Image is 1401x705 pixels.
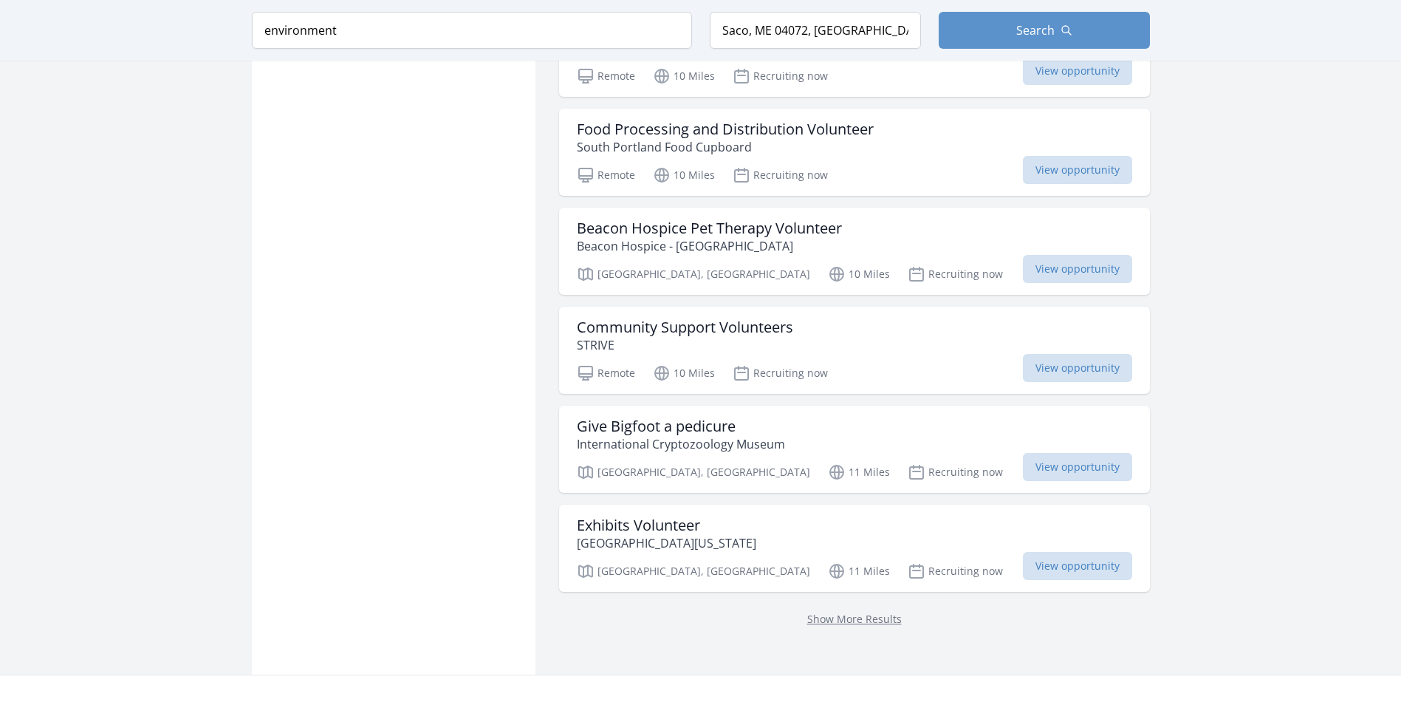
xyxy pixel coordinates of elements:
span: View opportunity [1023,57,1132,85]
p: 11 Miles [828,463,890,481]
p: 10 Miles [653,166,715,184]
span: View opportunity [1023,552,1132,580]
p: [GEOGRAPHIC_DATA], [GEOGRAPHIC_DATA] [577,562,810,580]
p: Recruiting now [733,67,828,85]
p: [GEOGRAPHIC_DATA], [GEOGRAPHIC_DATA] [577,463,810,481]
p: 10 Miles [828,265,890,283]
a: Food Processing and Distribution Volunteer South Portland Food Cupboard Remote 10 Miles Recruitin... [559,109,1150,196]
p: South Portland Food Cupboard [577,138,874,156]
p: Recruiting now [908,562,1003,580]
button: Search [939,12,1150,49]
p: Recruiting now [908,265,1003,283]
p: Recruiting now [733,364,828,382]
p: Remote [577,364,635,382]
a: Give Bigfoot a pedicure International Cryptozoology Museum [GEOGRAPHIC_DATA], [GEOGRAPHIC_DATA] 1... [559,406,1150,493]
span: View opportunity [1023,255,1132,283]
a: Exhibits Volunteer [GEOGRAPHIC_DATA][US_STATE] [GEOGRAPHIC_DATA], [GEOGRAPHIC_DATA] 11 Miles Recr... [559,505,1150,592]
p: Remote [577,67,635,85]
h3: Exhibits Volunteer [577,517,756,534]
span: View opportunity [1023,453,1132,481]
span: View opportunity [1023,156,1132,184]
p: Remote [577,166,635,184]
p: Beacon Hospice - [GEOGRAPHIC_DATA] [577,237,842,255]
input: Keyword [252,12,692,49]
a: Community Support Volunteers STRIVE Remote 10 Miles Recruiting now View opportunity [559,307,1150,394]
p: International Cryptozoology Museum [577,435,785,453]
h3: Give Bigfoot a pedicure [577,418,785,435]
p: 10 Miles [653,67,715,85]
h3: Beacon Hospice Pet Therapy Volunteer [577,219,842,237]
span: Search [1016,21,1055,39]
h3: Food Processing and Distribution Volunteer [577,120,874,138]
p: 10 Miles [653,364,715,382]
input: Location [710,12,921,49]
span: View opportunity [1023,354,1132,382]
a: Show More Results [807,612,902,626]
p: [GEOGRAPHIC_DATA][US_STATE] [577,534,756,552]
h3: Community Support Volunteers [577,319,793,336]
p: [GEOGRAPHIC_DATA], [GEOGRAPHIC_DATA] [577,265,810,283]
p: Recruiting now [733,166,828,184]
p: STRIVE [577,336,793,354]
p: 11 Miles [828,562,890,580]
p: Recruiting now [908,463,1003,481]
a: Beacon Hospice Pet Therapy Volunteer Beacon Hospice - [GEOGRAPHIC_DATA] [GEOGRAPHIC_DATA], [GEOGR... [559,208,1150,295]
